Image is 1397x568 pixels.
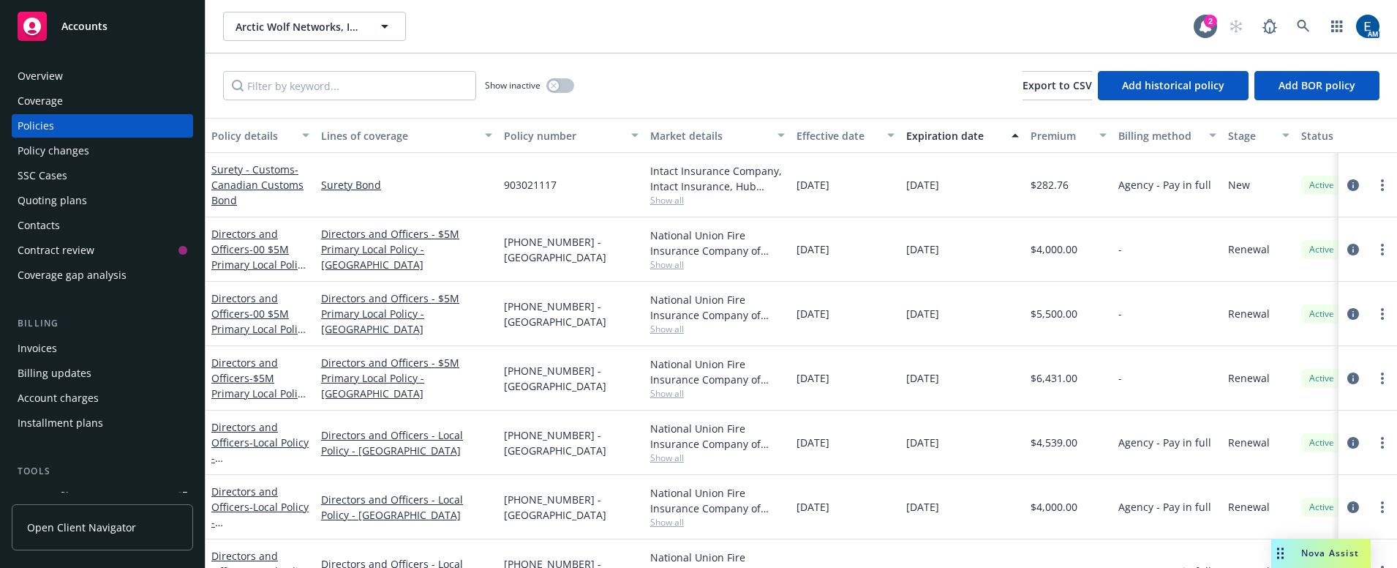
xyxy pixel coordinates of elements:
[504,299,639,329] span: [PHONE_NUMBER] - [GEOGRAPHIC_DATA]
[1374,498,1391,516] a: more
[1112,118,1222,153] button: Billing method
[211,485,309,560] a: Directors and Officers
[18,239,94,262] div: Contract review
[223,71,476,100] input: Filter by keyword...
[1031,435,1077,450] span: $4,539.00
[1118,370,1122,386] span: -
[12,485,193,508] a: Manage files
[1344,176,1362,194] a: circleInformation
[1356,15,1379,38] img: photo
[321,291,492,337] a: Directors and Officers - $5M Primary Local Policy - [GEOGRAPHIC_DATA]
[650,452,785,464] span: Show all
[1025,118,1112,153] button: Premium
[1118,177,1211,193] span: Agency - Pay in full
[18,386,99,410] div: Account charges
[12,6,193,47] a: Accounts
[644,118,791,153] button: Market details
[12,164,193,187] a: SSC Cases
[1228,306,1270,321] span: Renewal
[1204,15,1217,28] div: 2
[504,177,557,193] span: 903021117
[1307,243,1336,256] span: Active
[211,356,308,446] a: Directors and Officers
[1374,370,1391,387] a: more
[1023,71,1092,100] button: Export to CSV
[211,291,308,382] a: Directors and Officers
[1228,499,1270,515] span: Renewal
[504,427,639,458] span: [PHONE_NUMBER] - [GEOGRAPHIC_DATA]
[12,316,193,331] div: Billing
[504,492,639,523] span: [PHONE_NUMBER] - [GEOGRAPHIC_DATA]
[1307,307,1336,321] span: Active
[1307,372,1336,385] span: Active
[650,228,785,258] div: National Union Fire Insurance Company of [GEOGRAPHIC_DATA], [GEOGRAPHIC_DATA], AIG
[797,177,829,193] span: [DATE]
[1289,12,1318,41] a: Search
[650,128,769,143] div: Market details
[12,337,193,360] a: Invoices
[906,242,939,257] span: [DATE]
[18,411,103,435] div: Installment plans
[12,139,193,162] a: Policy changes
[1344,370,1362,387] a: circleInformation
[1228,435,1270,450] span: Renewal
[211,307,308,382] span: - 00 $5M Primary Local Policy - [GEOGRAPHIC_DATA]
[12,362,193,385] a: Billing updates
[1279,78,1355,92] span: Add BOR policy
[1031,128,1091,143] div: Premium
[1118,242,1122,257] span: -
[211,436,309,496] span: - Local Policy - [GEOGRAPHIC_DATA]
[650,387,785,400] span: Show all
[12,189,193,212] a: Quoting plans
[1222,118,1295,153] button: Stage
[650,516,785,528] span: Show all
[797,242,829,257] span: [DATE]
[321,355,492,401] a: Directors and Officers - $5M Primary Local Policy - [GEOGRAPHIC_DATA]
[1307,501,1336,514] span: Active
[650,163,785,194] div: Intact Insurance Company, Intact Insurance, Hub International Limited
[650,485,785,516] div: National Union Fire Insurance Company of [GEOGRAPHIC_DATA], [GEOGRAPHIC_DATA], AIG
[1118,306,1122,321] span: -
[498,118,644,153] button: Policy number
[1255,12,1284,41] a: Report a Bug
[1374,434,1391,452] a: more
[321,226,492,272] a: Directors and Officers - $5M Primary Local Policy - [GEOGRAPHIC_DATA]
[906,435,939,450] span: [DATE]
[211,420,309,496] a: Directors and Officers
[504,363,639,394] span: [PHONE_NUMBER] - [GEOGRAPHIC_DATA]
[1228,370,1270,386] span: Renewal
[791,118,900,153] button: Effective date
[211,371,308,446] span: - $5M Primary Local Policy - [GEOGRAPHIC_DATA]
[906,306,939,321] span: [DATE]
[1301,128,1390,143] div: Status
[650,292,785,323] div: National Union Fire Insurance Company of [GEOGRAPHIC_DATA], [GEOGRAPHIC_DATA], AIG
[1031,499,1077,515] span: $4,000.00
[12,464,193,479] div: Tools
[211,500,309,560] span: - Local Policy - [GEOGRAPHIC_DATA]
[18,164,67,187] div: SSC Cases
[504,128,622,143] div: Policy number
[906,370,939,386] span: [DATE]
[1122,78,1224,92] span: Add historical policy
[650,323,785,335] span: Show all
[211,242,308,318] span: - 00 $5M Primary Local Policy - [GEOGRAPHIC_DATA]
[12,239,193,262] a: Contract review
[321,492,492,523] a: Directors and Officers - Local Policy - [GEOGRAPHIC_DATA]
[27,520,136,535] span: Open Client Navigator
[900,118,1025,153] button: Expiration date
[797,370,829,386] span: [DATE]
[797,128,878,143] div: Effective date
[1098,71,1249,100] button: Add historical policy
[18,189,87,212] div: Quoting plans
[18,114,54,138] div: Policies
[650,258,785,271] span: Show all
[211,162,304,207] a: Surety - Customs
[223,12,406,41] button: Arctic Wolf Networks, Inc.
[1271,539,1371,568] button: Nova Assist
[1118,435,1211,450] span: Agency - Pay in full
[12,264,193,287] a: Coverage gap analysis
[1344,305,1362,323] a: circleInformation
[211,162,304,207] span: - Canadian Customs Bond
[1344,498,1362,516] a: circleInformation
[18,264,127,287] div: Coverage gap analysis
